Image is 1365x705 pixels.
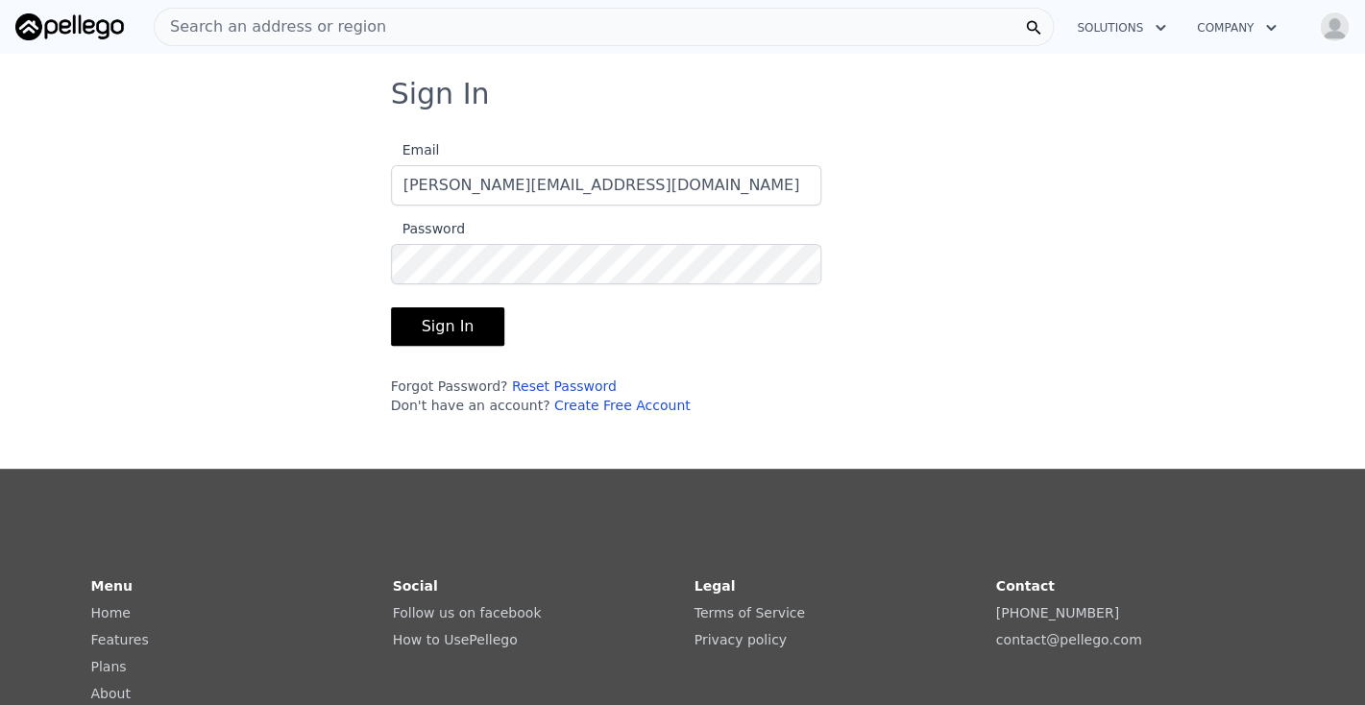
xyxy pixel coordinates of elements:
[391,142,440,158] span: Email
[91,632,149,647] a: Features
[391,165,821,206] input: Email
[391,307,505,346] button: Sign In
[1182,11,1292,45] button: Company
[996,605,1119,620] a: [PHONE_NUMBER]
[15,13,124,40] img: Pellego
[91,686,131,701] a: About
[554,398,691,413] a: Create Free Account
[391,377,821,415] div: Forgot Password? Don't have an account?
[391,244,821,284] input: Password
[91,578,133,594] strong: Menu
[393,605,542,620] a: Follow us on facebook
[512,378,617,394] a: Reset Password
[695,578,736,594] strong: Legal
[1319,12,1350,42] img: avatar
[155,15,386,38] span: Search an address or region
[391,77,975,111] h3: Sign In
[393,578,438,594] strong: Social
[91,659,127,674] a: Plans
[393,632,518,647] a: How to UsePellego
[996,578,1055,594] strong: Contact
[391,221,465,236] span: Password
[695,605,805,620] a: Terms of Service
[996,632,1142,647] a: contact@pellego.com
[91,605,131,620] a: Home
[695,632,787,647] a: Privacy policy
[1061,11,1182,45] button: Solutions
